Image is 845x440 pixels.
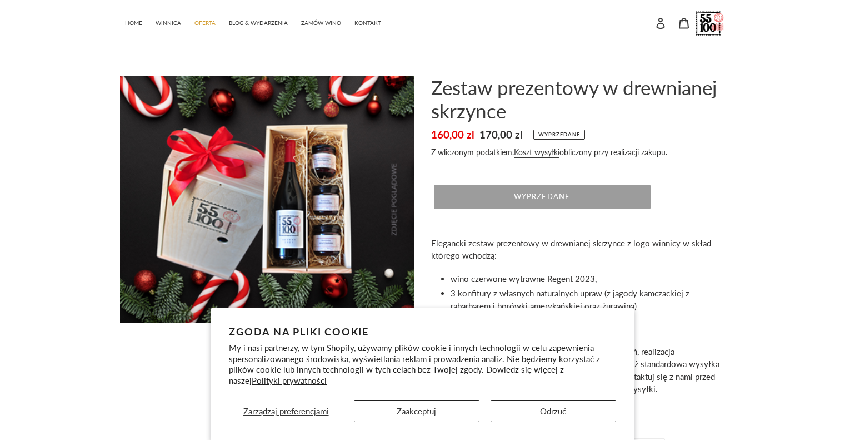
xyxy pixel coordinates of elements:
a: BLOG & WYDARZENIA [223,14,293,30]
span: Wyprzedane [538,132,580,137]
span: WINNICA [156,19,181,27]
a: HOME [119,14,148,30]
img: Zestaw prezentowy w drewnianej skrzynce [120,76,414,323]
button: Zaakceptuj [354,400,479,422]
li: 3 konfitury z własnych naturalnych upraw (z jagody kamczackiej z rabarbarem i borówki amerykański... [451,287,726,312]
span: OFERTA [194,19,216,27]
a: OFERTA [189,14,221,30]
a: KONTAKT [349,14,387,30]
span: ZAMÓW WINO [301,19,341,27]
span: KONTAKT [354,19,381,27]
h1: Zestaw prezentowy w drewnianej skrzynce [431,76,726,122]
li: wino czerwone wytrawne Regent 2023, [451,273,726,285]
span: BLOG & WYDARZENIA [229,19,288,27]
span: HOME [125,19,142,27]
a: WINNICA [150,14,187,30]
a: Polityki prywatności [252,375,327,385]
button: Odrzuć [491,400,616,422]
button: Wyprzedane [434,185,651,209]
a: ZAMÓW WINO [296,14,347,30]
div: Z wliczonym podatkiem. obliczony przy realizacji zakupu. [431,146,726,158]
span: Zarządzaj preferencjami [243,406,329,416]
h2: Zgoda na pliki cookie [229,325,616,338]
p: Elegancki zestaw prezentowy w drewnianej skrzynce z logo winnicy w skład którego wchodzą: [431,237,726,262]
p: My i nasi partnerzy, w tym Shopify, używamy plików cookie i innych technologii w celu zapewnienia... [229,343,616,386]
span: Wyprzedane [514,192,569,201]
span: 160,00 zl [431,128,474,141]
a: Koszt wysyłki [514,147,559,158]
button: Zarządzaj preferencjami [229,400,343,422]
s: 170,00 zl [479,128,523,141]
